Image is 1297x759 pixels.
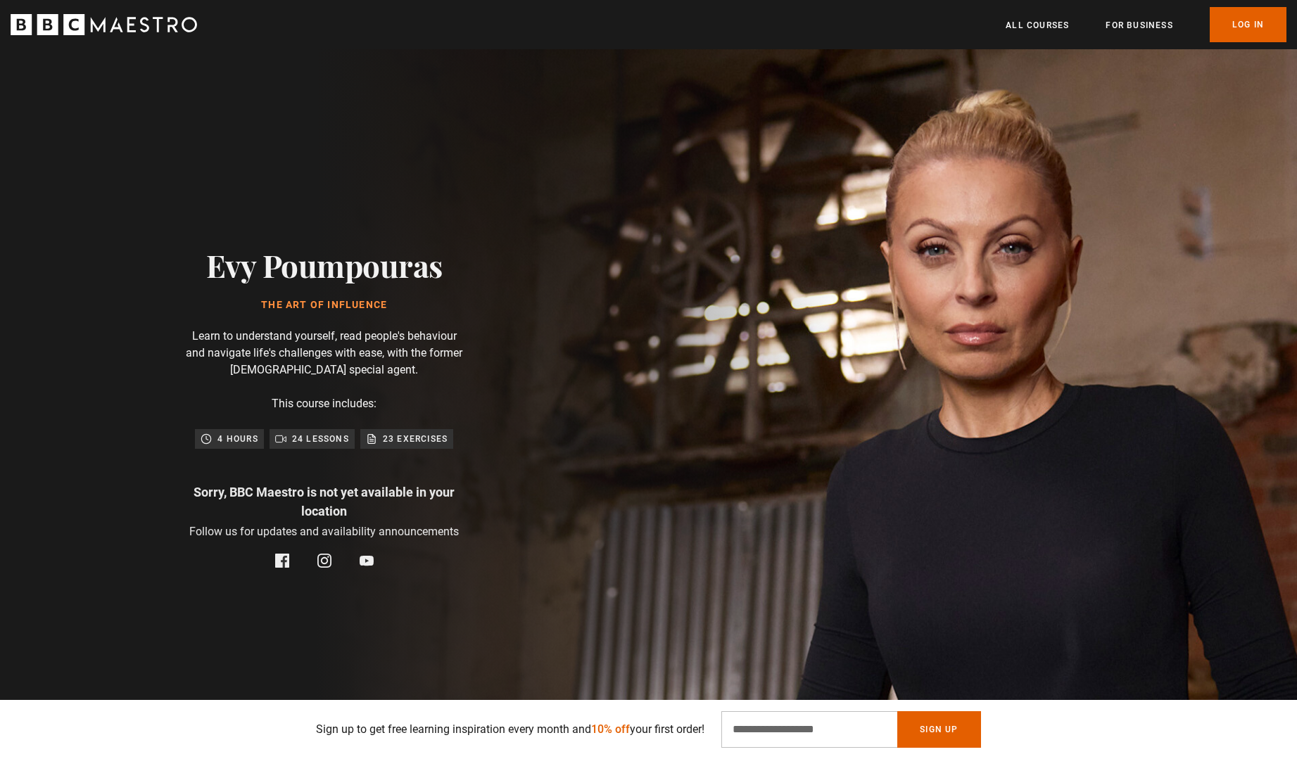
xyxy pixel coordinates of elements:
nav: Primary [1006,7,1286,42]
button: Sign Up [897,711,980,748]
p: 23 exercises [383,432,448,446]
h2: Evy Poumpouras [206,247,443,283]
p: Sorry, BBC Maestro is not yet available in your location [184,483,465,521]
p: 24 lessons [292,432,349,446]
a: For business [1106,18,1172,32]
p: This course includes: [272,395,377,412]
p: Sign up to get free learning inspiration every month and your first order! [316,721,704,738]
p: Learn to understand yourself, read people's behaviour and navigate life's challenges with ease, w... [184,328,465,378]
p: 4 hours [217,432,258,446]
span: 10% off [591,722,630,736]
svg: BBC Maestro [11,14,197,35]
a: All Courses [1006,18,1069,32]
h1: The Art of Influence [206,300,443,311]
a: Log In [1210,7,1286,42]
p: Follow us for updates and availability announcements [189,523,459,540]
